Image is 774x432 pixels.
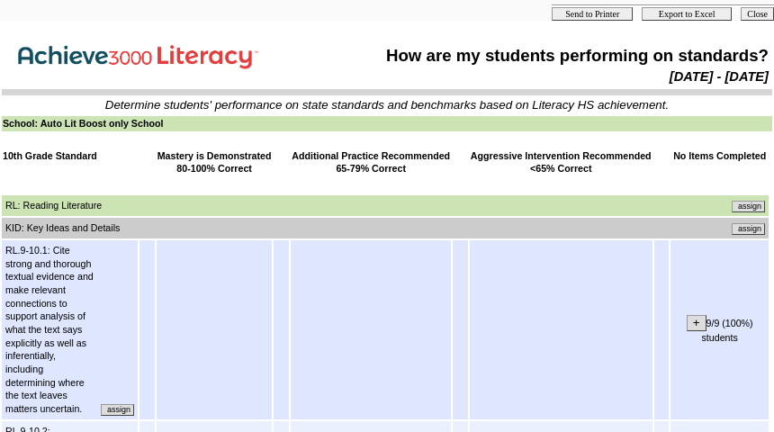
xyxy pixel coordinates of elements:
td: Aggressive Intervention Recommended <65% Correct [470,148,652,176]
td: RL.9-10.1: Cite strong and thorough textual evidence and make relevant connections to support ana... [4,243,95,417]
input: Close [741,7,774,21]
input: Send to Printer [552,7,633,21]
img: spacer.gif [3,179,4,193]
td: [DATE] - [DATE] [322,68,769,85]
img: Achieve3000 Reports Logo [5,35,275,74]
td: Additional Practice Recommended 65-79% Correct [291,148,451,176]
td: School: Auto Lit Boost only School [2,116,772,131]
td: KID: Key Ideas and Details [4,220,578,236]
td: No Items Completed [670,148,769,176]
input: + [687,315,706,330]
input: Assign additional materials that assess this standard. [732,223,765,235]
input: Export to Excel [642,7,732,21]
td: How are my students performing on standards? [322,45,769,67]
input: Assign additional materials that assess this standard. [101,404,134,416]
td: Determine students' performance on state standards and benchmarks based on Literacy HS achievement. [3,98,771,112]
td: RL: Reading Literature [4,198,553,213]
input: Assign additional materials that assess this standard. [732,201,765,212]
td: Mastery is Demonstrated 80-100% Correct [157,148,273,176]
td: 9/9 (100%) students [670,240,769,419]
td: 10th Grade Standard [2,148,138,176]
